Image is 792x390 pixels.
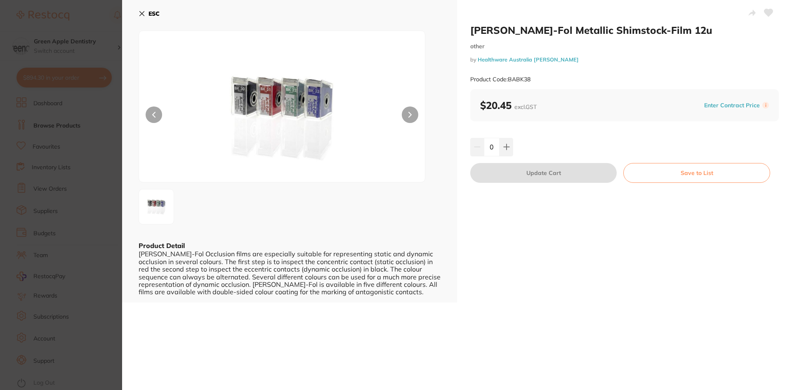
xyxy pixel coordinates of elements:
h2: [PERSON_NAME]-Fol Metallic Shimstock-Film 12u [470,24,779,36]
a: Healthware Australia [PERSON_NAME] [478,56,579,63]
button: Save to List [623,163,770,183]
label: i [762,102,769,109]
button: ESC [139,7,160,21]
img: L2JhYmszOC5qcGc [196,52,368,182]
b: Product Detail [139,241,185,250]
button: Enter Contract Price [702,102,762,109]
button: Update Cart [470,163,617,183]
b: ESC [148,10,160,17]
div: [PERSON_NAME]-Fol Occlusion films are especially suitable for representing static and dynamic occ... [139,250,441,295]
small: other [470,43,779,50]
b: $20.45 [480,99,537,111]
small: by [470,57,779,63]
span: excl. GST [514,103,537,111]
img: L2JhYmszOC5qcGc [141,192,171,222]
small: Product Code: BABK38 [470,76,530,83]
